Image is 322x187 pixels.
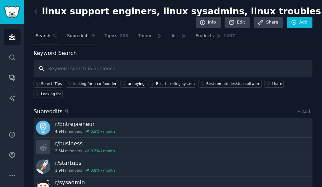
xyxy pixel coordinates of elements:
span: Products [196,33,214,39]
span: Themes [138,33,155,39]
a: Products1467 [193,31,237,45]
div: Looking for [41,91,61,96]
span: 4.9M [55,129,64,134]
span: Ask [171,33,179,39]
img: Entrepreneur [36,120,50,135]
a: Share [254,17,283,28]
a: Looking for [34,90,63,98]
input: Keyword search in audience [34,60,312,77]
div: 0.2 % / month [91,148,115,153]
span: 9 [65,108,68,115]
span: Search Tips [41,81,62,86]
div: Best remote desktop software [206,81,260,86]
span: 2.5M [55,148,64,153]
img: GummySearch logo [4,6,20,18]
a: Topics200 [102,31,131,45]
span: 9 [92,33,95,39]
a: Add [287,17,312,28]
img: startups [36,159,50,174]
button: Search Tips [34,80,63,88]
a: r/business2.5Mmembers0.2% / month [34,138,312,157]
span: 1.9M [55,168,64,173]
a: + Add [297,109,310,114]
div: annoying [128,81,145,86]
div: 0.5 % / month [91,129,115,134]
div: members [55,129,115,134]
div: looking for a co-founder [73,81,116,86]
a: looking for a co-founder [66,80,118,88]
h3: r/ Entrepreneur [55,120,115,128]
a: Search [34,31,60,45]
a: Best remote desktop software [198,80,262,88]
a: Best ticketing system [149,80,196,88]
h3: r/ startups [55,159,115,167]
a: r/Entrepreneur4.9Mmembers0.5% / month [34,118,312,138]
span: Subreddits [34,107,63,116]
a: r/startups1.9Mmembers0.8% / month [34,157,312,176]
a: Themes [136,31,164,45]
a: Info [196,17,221,28]
h3: r/ sysadmin [55,179,115,186]
a: annoying [120,80,146,88]
span: Search [36,33,50,39]
a: Edit [224,17,250,28]
span: 200 [120,33,129,39]
span: Subreddits [67,33,90,39]
div: members [55,168,115,173]
label: Keyword Search [34,50,77,56]
div: 0.8 % / month [91,168,115,173]
span: 1467 [223,33,235,39]
a: Subreddits9 [65,31,97,45]
span: Topics [104,33,117,39]
div: members [55,148,115,153]
a: I hate [264,80,284,88]
h3: r/ business [55,140,115,147]
div: I hate [272,81,282,86]
a: Ask [169,31,189,45]
div: Best ticketing system [156,81,195,86]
